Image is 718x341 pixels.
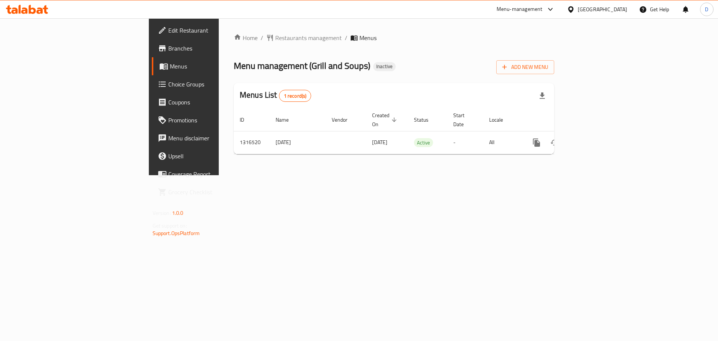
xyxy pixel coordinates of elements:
[152,147,269,165] a: Upsell
[172,208,184,218] span: 1.0.0
[168,152,263,161] span: Upsell
[152,183,269,201] a: Grocery Checklist
[168,188,263,197] span: Grocery Checklist
[168,134,263,143] span: Menu disclaimer
[275,33,342,42] span: Restaurants management
[528,134,546,152] button: more
[234,57,370,74] span: Menu management ( Grill and Soups )
[533,87,551,105] div: Export file
[168,80,263,89] span: Choice Groups
[359,33,377,42] span: Menus
[546,134,564,152] button: Change Status
[453,111,474,129] span: Start Date
[168,26,263,35] span: Edit Restaurant
[332,115,357,124] span: Vendor
[168,98,263,107] span: Coupons
[168,170,263,179] span: Coverage Report
[152,129,269,147] a: Menu disclaimer
[522,109,605,131] th: Actions
[279,92,311,100] span: 1 record(s)
[152,165,269,183] a: Coverage Report
[152,93,269,111] a: Coupons
[483,131,522,154] td: All
[496,60,554,74] button: Add New Menu
[502,63,548,72] span: Add New Menu
[240,115,254,124] span: ID
[152,39,269,57] a: Branches
[153,221,187,231] span: Get support on:
[373,62,396,71] div: Inactive
[373,63,396,70] span: Inactive
[372,111,399,129] span: Created On
[279,90,312,102] div: Total records count
[152,75,269,93] a: Choice Groups
[170,62,263,71] span: Menus
[270,131,326,154] td: [DATE]
[168,116,263,125] span: Promotions
[152,57,269,75] a: Menus
[153,208,171,218] span: Version:
[153,228,200,238] a: Support.OpsPlatform
[414,115,438,124] span: Status
[372,137,387,147] span: [DATE]
[234,33,554,42] nav: breadcrumb
[240,89,311,102] h2: Menus List
[447,131,483,154] td: -
[152,111,269,129] a: Promotions
[345,33,347,42] li: /
[705,5,708,13] span: D
[152,21,269,39] a: Edit Restaurant
[414,138,433,147] span: Active
[497,5,543,14] div: Menu-management
[266,33,342,42] a: Restaurants management
[276,115,298,124] span: Name
[489,115,513,124] span: Locale
[168,44,263,53] span: Branches
[578,5,627,13] div: [GEOGRAPHIC_DATA]
[234,109,605,154] table: enhanced table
